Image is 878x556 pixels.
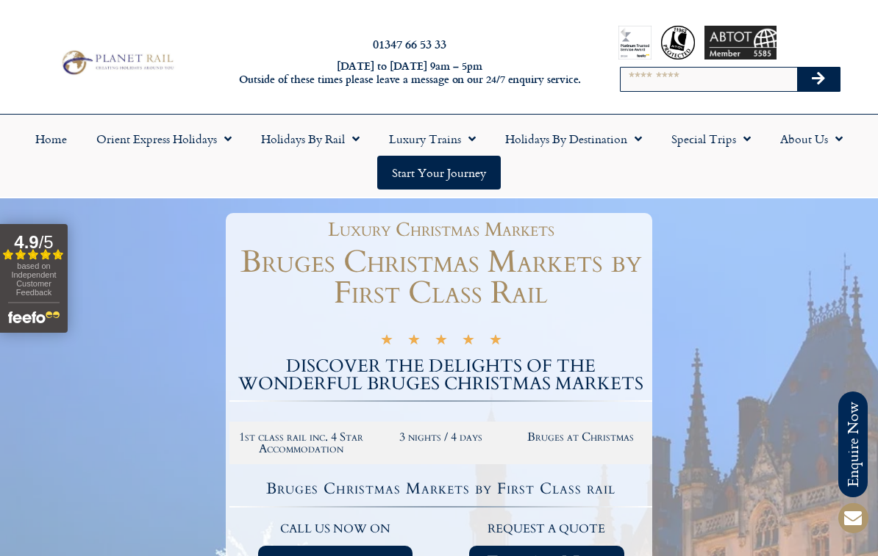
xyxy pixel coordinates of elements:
[7,122,871,189] nav: Menu
[82,122,246,156] a: Orient Express Holidays
[518,431,643,443] h2: Bruges at Christmas
[229,247,652,308] h1: Bruges Christmas Markets by First Class Rail
[797,68,840,91] button: Search
[229,358,652,393] h2: DISCOVER THE DELIGHTS OF THE WONDERFUL BRUGES CHRISTMAS MARKETS
[462,335,475,349] i: ★
[239,431,364,455] h2: 1st class rail inc. 4 Star Accommodation
[57,48,176,77] img: Planet Rail Train Holidays Logo
[238,59,582,87] h6: [DATE] to [DATE] 9am – 5pm Outside of these times please leave a message on our 24/7 enquiry serv...
[377,156,501,189] a: Start your Journey
[490,122,657,156] a: Holidays by Destination
[765,122,857,156] a: About Us
[374,122,490,156] a: Luxury Trains
[237,220,645,239] h1: Luxury Christmas Markets
[449,520,646,539] p: request a quote
[380,335,393,349] i: ★
[489,335,502,349] i: ★
[373,35,446,52] a: 01347 66 53 33
[435,335,448,349] i: ★
[379,431,504,443] h2: 3 nights / 4 days
[232,481,650,497] h4: Bruges Christmas Markets by First Class rail
[407,335,421,349] i: ★
[237,520,434,539] p: call us now on
[657,122,765,156] a: Special Trips
[21,122,82,156] a: Home
[246,122,374,156] a: Holidays by Rail
[380,333,502,349] div: 5/5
